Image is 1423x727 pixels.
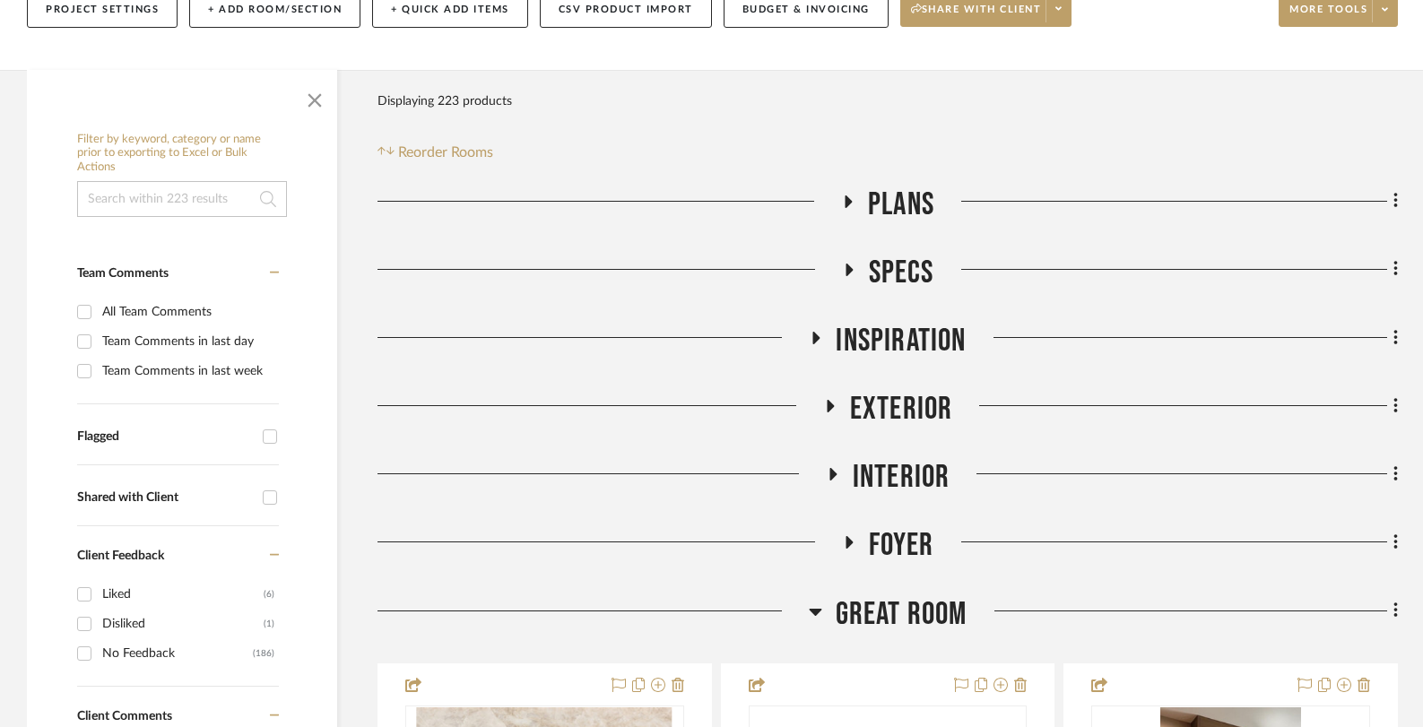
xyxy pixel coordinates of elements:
div: All Team Comments [102,298,274,326]
div: Flagged [77,429,254,445]
button: Reorder Rooms [377,142,493,163]
span: Reorder Rooms [398,142,493,163]
span: Share with client [911,3,1042,30]
button: Close [297,79,333,115]
span: Great Room [836,595,967,634]
div: (6) [264,580,274,609]
span: Client Comments [77,710,172,723]
span: Exterior [850,390,953,428]
span: Client Feedback [77,550,164,562]
input: Search within 223 results [77,181,287,217]
div: Disliked [102,610,264,638]
div: Team Comments in last week [102,357,274,385]
span: More tools [1289,3,1367,30]
div: Team Comments in last day [102,327,274,356]
span: Plans [868,186,934,224]
h6: Filter by keyword, category or name prior to exporting to Excel or Bulk Actions [77,133,287,175]
div: Liked [102,580,264,609]
span: Specs [869,254,934,292]
div: (186) [253,639,274,668]
div: No Feedback [102,639,253,668]
span: Foyer [869,526,934,565]
div: Displaying 223 products [377,83,512,119]
span: Inspiration [836,322,966,360]
span: Team Comments [77,267,169,280]
div: Shared with Client [77,490,254,506]
span: Interior [853,458,950,497]
div: (1) [264,610,274,638]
